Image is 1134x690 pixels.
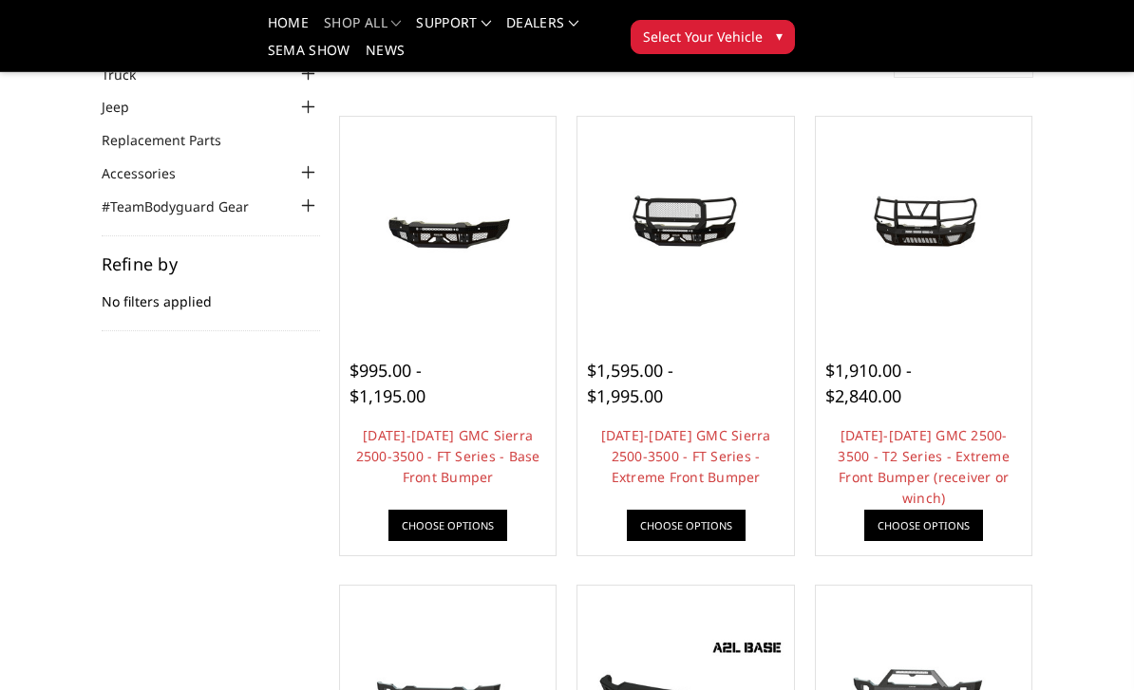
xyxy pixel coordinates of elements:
[102,65,160,84] a: Truck
[102,255,320,331] div: No filters applied
[506,16,578,44] a: Dealers
[864,510,983,541] a: Choose Options
[388,510,507,541] a: Choose Options
[643,27,763,47] span: Select Your Vehicle
[102,97,153,117] a: Jeep
[345,121,552,328] a: 2020-2023 GMC Sierra 2500-3500 - FT Series - Base Front Bumper 2020-2023 GMC Sierra 2500-3500 - F...
[631,20,795,54] button: Select Your Vehicle
[102,255,320,272] h5: Refine by
[821,176,1028,273] img: 2020-2023 GMC 2500-3500 - T2 Series - Extreme Front Bumper (receiver or winch)
[102,163,199,183] a: Accessories
[268,44,350,71] a: SEMA Show
[838,426,1010,507] a: [DATE]-[DATE] GMC 2500-3500 - T2 Series - Extreme Front Bumper (receiver or winch)
[268,16,309,44] a: Home
[356,426,540,486] a: [DATE]-[DATE] GMC Sierra 2500-3500 - FT Series - Base Front Bumper
[582,176,789,273] img: 2020-2023 GMC Sierra 2500-3500 - FT Series - Extreme Front Bumper
[825,359,912,407] span: $1,910.00 - $2,840.00
[366,44,405,71] a: News
[582,121,789,328] a: 2020-2023 GMC Sierra 2500-3500 - FT Series - Extreme Front Bumper 2020-2023 GMC Sierra 2500-3500 ...
[601,426,771,486] a: [DATE]-[DATE] GMC Sierra 2500-3500 - FT Series - Extreme Front Bumper
[587,359,673,407] span: $1,595.00 - $1,995.00
[821,121,1028,328] a: 2020-2023 GMC 2500-3500 - T2 Series - Extreme Front Bumper (receiver or winch) 2020-2023 GMC 2500...
[416,16,491,44] a: Support
[102,196,273,216] a: #TeamBodyguard Gear
[102,130,245,150] a: Replacement Parts
[350,359,425,407] span: $995.00 - $1,195.00
[324,16,401,44] a: shop all
[627,510,746,541] a: Choose Options
[345,176,552,273] img: 2020-2023 GMC Sierra 2500-3500 - FT Series - Base Front Bumper
[776,26,783,46] span: ▾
